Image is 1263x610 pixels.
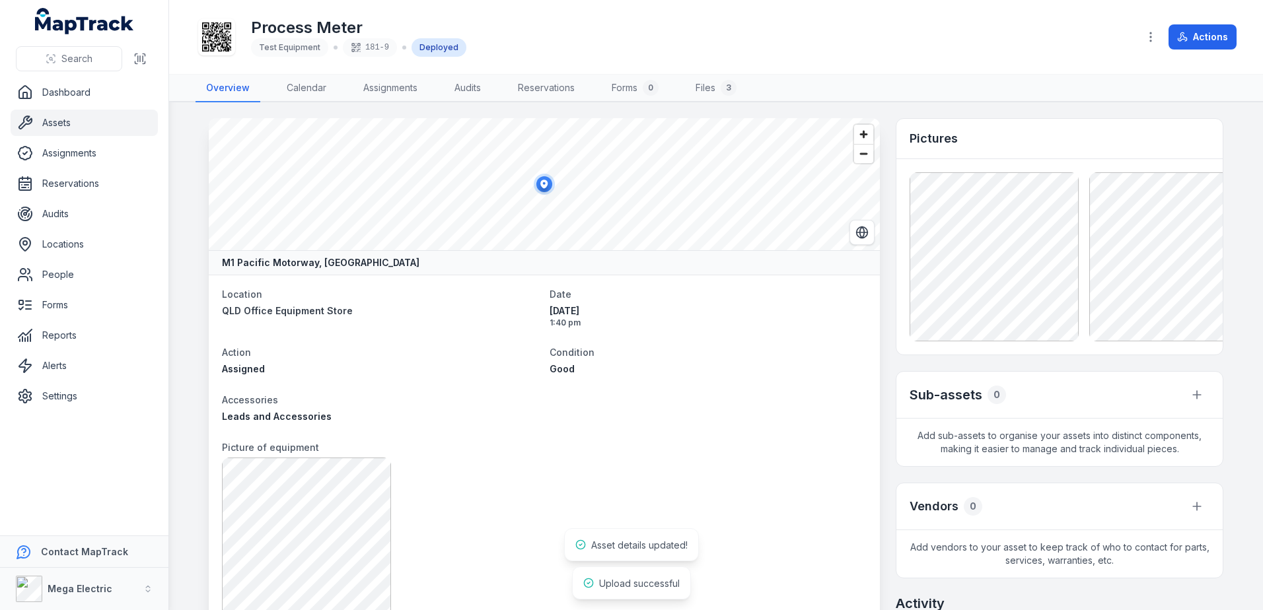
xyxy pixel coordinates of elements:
[11,353,158,379] a: Alerts
[222,363,265,374] span: Assigned
[11,292,158,318] a: Forms
[849,220,875,245] button: Switch to Satellite View
[251,17,466,38] h1: Process Meter
[222,304,539,318] a: QLD Office Equipment Store
[507,75,585,102] a: Reservations
[910,129,958,148] h3: Pictures
[222,442,319,453] span: Picture of equipment
[11,383,158,409] a: Settings
[854,144,873,163] button: Zoom out
[61,52,92,65] span: Search
[222,347,251,358] span: Action
[41,546,128,557] strong: Contact MapTrack
[550,318,867,328] span: 1:40 pm
[11,110,158,136] a: Assets
[222,305,353,316] span: QLD Office Equipment Store
[11,201,158,227] a: Audits
[685,75,747,102] a: Files3
[1169,24,1237,50] button: Actions
[196,75,260,102] a: Overview
[222,256,419,269] strong: M1 Pacific Motorway, [GEOGRAPHIC_DATA]
[35,8,134,34] a: MapTrack
[601,75,669,102] a: Forms0
[209,118,880,250] canvas: Map
[11,140,158,166] a: Assignments
[48,583,112,594] strong: Mega Electric
[896,419,1223,466] span: Add sub-assets to organise your assets into distinct components, making it easier to manage and t...
[276,75,337,102] a: Calendar
[910,497,958,516] h3: Vendors
[721,80,737,96] div: 3
[550,347,595,358] span: Condition
[964,497,982,516] div: 0
[343,38,397,57] div: 181-9
[11,322,158,349] a: Reports
[599,578,680,589] span: Upload successful
[550,363,575,374] span: Good
[550,304,867,318] span: [DATE]
[222,288,262,300] span: Location
[11,231,158,257] a: Locations
[259,42,320,52] span: Test Equipment
[16,46,122,71] button: Search
[854,125,873,144] button: Zoom in
[11,261,158,288] a: People
[11,170,158,197] a: Reservations
[550,304,867,328] time: 18/08/2025, 1:40:34 pm
[412,38,466,57] div: Deployed
[353,75,428,102] a: Assignments
[988,386,1006,404] div: 0
[550,288,571,300] span: Date
[591,539,688,551] span: Asset details updated!
[11,79,158,106] a: Dashboard
[444,75,491,102] a: Audits
[222,394,278,405] span: Accessories
[643,80,659,96] div: 0
[222,411,332,422] span: Leads and Accessories
[910,386,982,404] h2: Sub-assets
[896,530,1223,578] span: Add vendors to your asset to keep track of who to contact for parts, services, warranties, etc.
